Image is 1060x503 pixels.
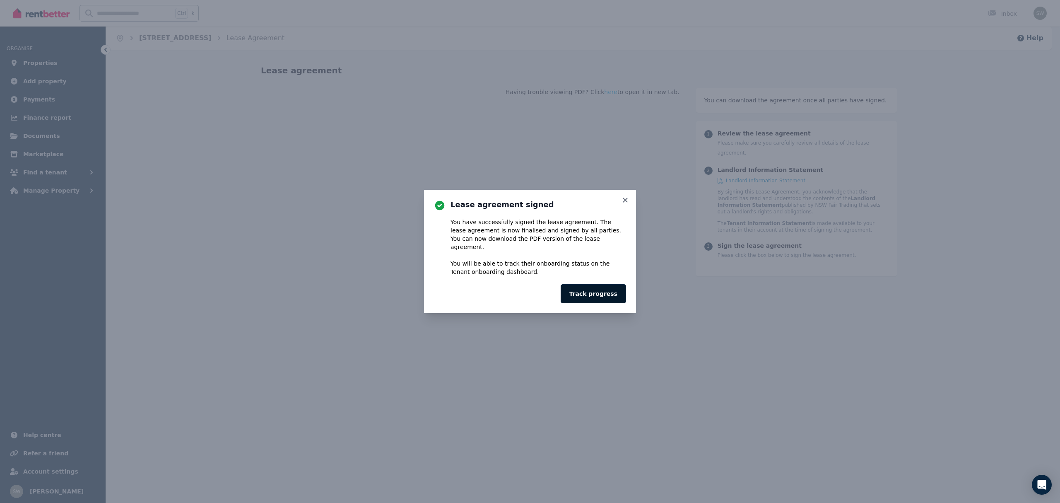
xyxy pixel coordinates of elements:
[450,259,626,276] p: You will be able to track their onboarding status on the Tenant onboarding dashboard.
[561,284,626,303] button: Track progress
[1032,475,1052,495] div: Open Intercom Messenger
[450,200,626,210] h3: Lease agreement signed
[522,227,619,234] span: finalised and signed by all parties
[450,218,626,276] div: You have successfully signed the lease agreement. The lease agreement is now . You can now downlo...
